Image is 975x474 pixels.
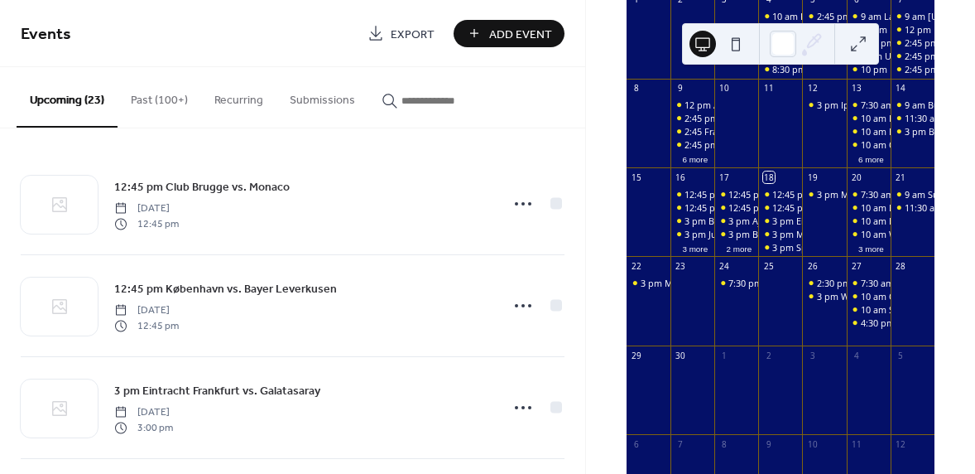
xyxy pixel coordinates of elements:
[851,350,862,361] div: 4
[758,215,802,227] div: 3 pm Eintracht Frankfurt vs. Galatasaray
[847,112,891,124] div: 10 am Fulham vs. Leeds Utd
[851,172,862,183] div: 20
[675,261,686,273] div: 23
[714,201,758,214] div: 12:45 pm Slavia Praha vs. Bodø/Glimt
[670,138,714,151] div: 2:45 pm Hungary vs. Portugal
[772,63,939,75] div: 8:30 pm Brazil vs. [GEOGRAPHIC_DATA]
[391,26,435,43] span: Export
[728,201,886,214] div: 12:45 pm Slavia Praha vs. Bodø/Glimt
[807,261,819,273] div: 26
[891,63,934,75] div: 2:45 pm Turkey vs. Spain
[895,172,906,183] div: 21
[675,172,686,183] div: 16
[891,201,934,214] div: 11:30 am Arsenal vs. Man City
[891,125,934,138] div: 3 pm Barcelona vs. Valencia
[114,179,290,196] span: 12:45 pm Club Brugge vs. Monaco
[847,138,891,151] div: 10 am Crystal Palace vs. Sunderland
[772,215,941,227] div: 3 pm Eintracht Frankfurt vs. Galatasaray
[802,277,846,289] div: 2:30 pm Bayern Munich vs. Werder Bremen
[847,290,891,302] div: 10 am Crystal Palace vs. Liverpool
[817,188,968,201] div: 3 pm Middlesbrough vs. West Brom
[802,188,846,201] div: 3 pm Middlesbrough vs. West Brom
[847,125,891,138] div: 10 am Bournemouth vs. Brighton
[201,67,276,126] button: Recurring
[847,201,891,214] div: 10 am Brighton vs. Tottenham
[670,215,714,227] div: 3 pm Benfica vs. Qarabag
[355,20,447,47] a: Export
[675,152,714,165] button: 6 more
[847,215,891,227] div: 10 am Bournemouth vs. Newcastle Utd
[772,228,940,240] div: 3 pm Man City vs. [GEOGRAPHIC_DATA]
[851,83,862,94] div: 13
[719,350,731,361] div: 1
[670,112,714,124] div: 2:45 pm Serbia vs. England
[895,83,906,94] div: 14
[847,303,891,316] div: 10 am Southampton vs. Middlesbrough
[17,67,118,128] button: Upcoming (23)
[807,172,819,183] div: 19
[758,201,802,214] div: 12:45 pm København vs. Bayer Leverkusen
[891,23,934,36] div: 12 pm Lithuania vs. Netherlands
[714,228,758,240] div: 3 pm Bayern Munich vs. Chelsea
[684,228,844,240] div: 3 pm Juventus vs. Borussia Dortmund
[631,439,642,451] div: 6
[807,439,819,451] div: 10
[714,215,758,227] div: 3 pm Ajax vs. Inter Milan
[861,10,951,22] div: 9 am Latvia vs. Serbia
[714,188,758,201] div: 12:45 pm Olympiacos vs. Paphos
[114,303,179,318] span: [DATE]
[114,177,290,196] a: 12:45 pm Club Brugge vs. Monaco
[763,172,775,183] div: 18
[719,439,731,451] div: 8
[114,216,179,231] span: 12:45 pm
[847,228,891,240] div: 10 am West Ham vs. Crystal Palace
[114,279,337,298] a: 12:45 pm København vs. Bayer Leverkusen
[758,10,802,22] div: 10 am Kazakhstan vs. Wales
[114,383,320,400] span: 3 pm Eintracht Frankfurt vs. Galatasaray
[891,99,934,111] div: 9 am Burnley vs. Liverpool
[631,83,642,94] div: 8
[670,99,714,111] div: 12 pm Armenia vs. Rep of Ireland
[891,36,934,49] div: 2:45 pm Germany vs. Northern Ireland
[861,99,970,111] div: 7:30 am Arsenal vs. Forest
[714,277,758,289] div: 7:30 pm Inter Miami vs. New York City
[728,228,903,240] div: 3 pm Bayern Munich vs. [PERSON_NAME]
[114,281,337,298] span: 12:45 pm København vs. Bayer Leverkusen
[728,215,833,227] div: 3 pm Ajax vs. Inter Milan
[684,112,854,124] div: 2:45 pm Serbia vs. [GEOGRAPHIC_DATA]
[719,261,731,273] div: 24
[684,201,847,214] div: 12:45 pm PSV vs. Union Saint - Gilloise
[631,350,642,361] div: 29
[772,201,952,214] div: 12:45 pm København vs. Bayer Leverkusen
[807,83,819,94] div: 12
[847,188,891,201] div: 7:30 am Liverpool vs. Everton
[772,188,916,201] div: 12:45 pm Club Brugge vs. Monaco
[763,439,775,451] div: 9
[758,188,802,201] div: 12:45 pm Club Brugge vs. Monaco
[728,188,867,201] div: 12:45 pm Olympiacos vs. Paphos
[891,10,934,22] div: 9 am Georgia vs. Bulgaria
[852,152,891,165] button: 6 more
[719,172,731,183] div: 17
[851,439,862,451] div: 11
[847,99,891,111] div: 7:30 am Arsenal vs. Forest
[895,261,906,273] div: 28
[114,318,179,333] span: 12:45 pm
[276,67,368,126] button: Submissions
[684,215,790,227] div: 3 pm Benfica vs. Qarabag
[847,277,891,289] div: 7:30 am Brentford vs. Man Utd
[684,138,863,151] div: 2:45 pm Hungary vs. [GEOGRAPHIC_DATA]
[891,188,934,201] div: 9 am Sunderland vs. Aston Villa
[114,405,173,420] span: [DATE]
[684,99,886,111] div: 12 pm Armenia vs. Rep of [GEOGRAPHIC_DATA]
[675,83,686,94] div: 9
[807,350,819,361] div: 3
[728,277,968,289] div: 7:30 pm Inter Miami vs. [US_STATE][GEOGRAPHIC_DATA]
[895,439,906,451] div: 12
[675,350,686,361] div: 30
[670,188,714,201] div: 12:45 pm Athletic Club vs. Arsenal
[852,241,891,254] button: 3 more
[454,20,564,47] a: Add Event
[114,381,320,400] a: 3 pm Eintracht Frankfurt vs. Galatasaray
[670,125,714,138] div: 2:45 France vs.Iceland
